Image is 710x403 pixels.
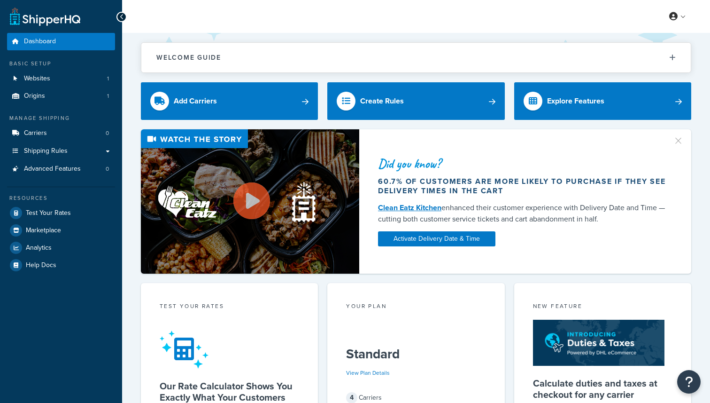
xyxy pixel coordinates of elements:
a: Clean Eatz Kitchen [378,202,441,213]
div: New Feature [533,302,672,313]
button: Open Resource Center [677,370,701,394]
li: Carriers [7,125,115,142]
span: Test Your Rates [26,209,71,217]
div: Manage Shipping [7,114,115,122]
span: 0 [106,129,109,137]
span: Dashboard [24,38,56,46]
a: Explore Features [514,82,691,120]
a: Shipping Rules [7,142,115,160]
span: Analytics [26,244,52,252]
div: enhanced their customer experience with Delivery Date and Time — cutting both customer service ti... [378,202,667,225]
a: Help Docs [7,257,115,274]
li: Advanced Features [7,160,115,178]
a: Marketplace [7,222,115,239]
div: Did you know? [378,157,667,170]
span: Advanced Features [24,165,81,173]
span: Shipping Rules [24,147,68,155]
a: Activate Delivery Date & Time [378,231,495,246]
div: Basic Setup [7,60,115,68]
a: Websites1 [7,70,115,87]
a: Add Carriers [141,82,318,120]
li: Origins [7,87,115,105]
a: Advanced Features0 [7,160,115,178]
a: View Plan Details [346,369,390,377]
div: Create Rules [360,95,404,108]
div: Explore Features [547,95,604,108]
span: Help Docs [26,261,56,269]
img: Video thumbnail [141,129,359,274]
h2: Welcome Guide [156,54,221,61]
a: Carriers0 [7,125,115,142]
a: Test Your Rates [7,205,115,221]
span: 1 [107,92,109,100]
li: Websites [7,70,115,87]
button: Welcome Guide [141,43,691,72]
span: 1 [107,75,109,83]
a: Origins1 [7,87,115,105]
h5: Standard [346,347,486,362]
div: Your Plan [346,302,486,313]
span: Carriers [24,129,47,137]
a: Analytics [7,239,115,256]
span: Origins [24,92,45,100]
span: Marketplace [26,227,61,235]
a: Dashboard [7,33,115,50]
div: Resources [7,194,115,202]
div: Add Carriers [174,95,217,108]
span: 0 [106,165,109,173]
div: 60.7% of customers are more likely to purchase if they see delivery times in the cart [378,177,667,196]
span: Websites [24,75,50,83]
div: Test your rates [160,302,299,313]
h5: Calculate duties and taxes at checkout for any carrier [533,378,672,400]
a: Create Rules [327,82,504,120]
